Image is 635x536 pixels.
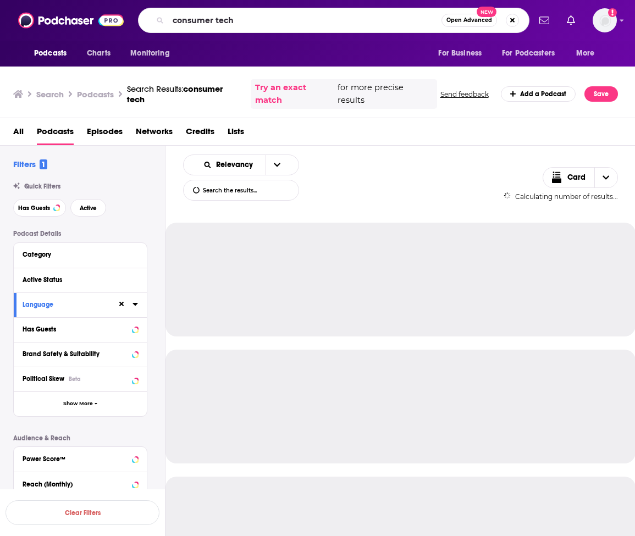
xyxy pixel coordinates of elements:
[504,192,619,201] div: Calculating number of results...
[23,251,131,258] div: Category
[23,322,138,336] button: Has Guests
[24,183,60,190] span: Quick Filters
[36,89,64,100] h3: Search
[255,81,335,107] a: Try an exact match
[183,154,299,175] h2: Choose List sort
[18,205,50,211] span: Has Guests
[5,500,159,525] button: Clear Filters
[130,46,169,61] span: Monitoring
[23,273,138,286] button: Active Status
[168,12,441,29] input: Search podcasts, credits, & more...
[266,155,289,175] button: open menu
[13,123,24,145] a: All
[23,455,129,463] div: Power Score™
[127,84,242,104] a: Search Results:consumer tech
[441,14,497,27] button: Open AdvancedNew
[127,84,223,104] span: consumer tech
[80,43,117,64] a: Charts
[543,167,619,188] button: Choose View
[501,86,576,102] a: Add a Podcast
[77,89,114,100] h3: Podcasts
[80,205,97,211] span: Active
[576,46,595,61] span: More
[593,8,617,32] button: Show profile menu
[69,375,81,383] div: Beta
[13,159,47,169] h2: Filters
[87,46,111,61] span: Charts
[194,161,266,169] button: open menu
[437,90,492,99] button: Send feedback
[23,451,138,465] button: Power Score™
[23,297,117,311] button: Language
[562,11,579,30] a: Show notifications dropdown
[23,480,129,488] div: Reach (Monthly)
[63,401,93,407] span: Show More
[34,46,67,61] span: Podcasts
[593,8,617,32] span: Logged in as Society22
[608,8,617,17] svg: Add a profile image
[502,46,555,61] span: For Podcasters
[23,375,64,383] span: Political Skew
[23,247,138,261] button: Category
[26,43,81,64] button: open menu
[70,199,106,217] button: Active
[13,199,66,217] button: Has Guests
[18,10,124,31] img: Podchaser - Follow, Share and Rate Podcasts
[136,123,173,145] a: Networks
[338,81,433,107] span: for more precise results
[123,43,184,64] button: open menu
[127,84,242,104] div: Search Results:
[535,11,554,30] a: Show notifications dropdown
[477,7,496,17] span: New
[228,123,244,145] a: Lists
[438,46,482,61] span: For Business
[568,43,609,64] button: open menu
[138,8,529,33] div: Search podcasts, credits, & more...
[23,477,138,490] button: Reach (Monthly)
[216,161,257,169] span: Relevancy
[446,18,492,23] span: Open Advanced
[23,325,129,333] div: Has Guests
[495,43,571,64] button: open menu
[23,347,138,361] button: Brand Safety & Suitability
[186,123,214,145] a: Credits
[87,123,123,145] a: Episodes
[584,86,618,102] button: Save
[430,43,495,64] button: open menu
[567,174,586,181] span: Card
[23,372,138,385] button: Political SkewBeta
[37,123,74,145] a: Podcasts
[23,350,129,358] div: Brand Safety & Suitability
[40,159,47,169] span: 1
[14,391,147,416] button: Show More
[13,230,147,237] p: Podcast Details
[23,301,110,308] div: Language
[23,276,131,284] div: Active Status
[13,434,147,442] p: Audience & Reach
[593,8,617,32] img: User Profile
